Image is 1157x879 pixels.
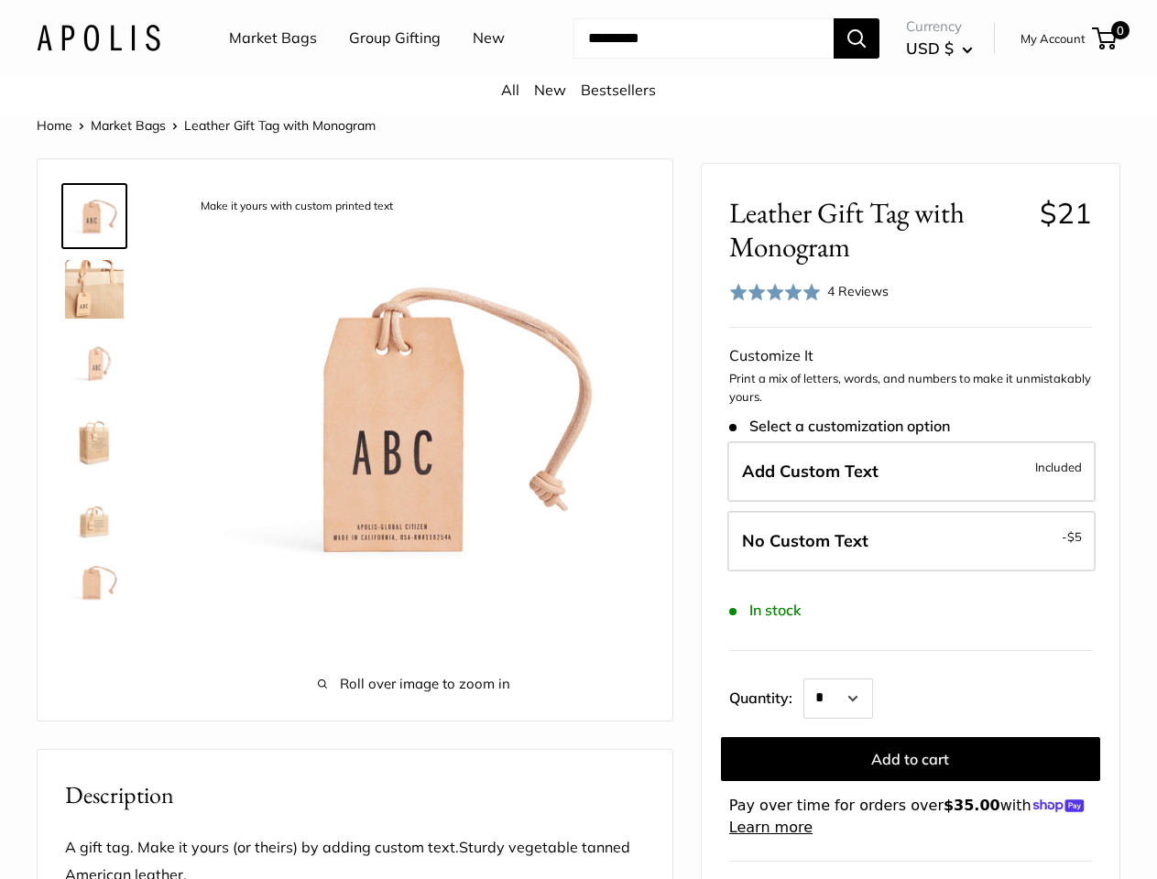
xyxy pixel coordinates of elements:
[727,511,1096,571] label: Leave Blank
[229,25,317,52] a: Market Bags
[65,777,645,813] h2: Description
[65,260,124,319] img: description_3mm thick, vegetable tanned American leather
[61,330,127,396] a: description_Custom printed text with eco-friendly ink
[191,194,402,219] div: Make it yours with custom printed text
[534,81,566,99] a: New
[61,476,127,542] a: description_The size is 2.25" X 3.75"
[473,25,505,52] a: New
[906,14,973,39] span: Currency
[1035,456,1082,478] span: Included
[1021,27,1086,49] a: My Account
[184,187,645,647] img: description_Make it yours with custom printed text
[729,418,950,435] span: Select a customization option
[906,34,973,63] button: USD $
[834,18,879,59] button: Search
[37,117,72,134] a: Home
[65,553,124,612] img: description_No need for custom text? Choose this option
[349,25,441,52] a: Group Gifting
[61,256,127,322] a: description_3mm thick, vegetable tanned American leather
[37,25,160,51] img: Apolis
[65,187,124,245] img: description_Make it yours with custom printed text
[742,461,879,482] span: Add Custom Text
[65,480,124,538] img: description_The size is 2.25" X 3.75"
[91,117,166,134] a: Market Bags
[1040,195,1092,231] span: $21
[729,196,1026,264] span: Leather Gift Tag with Monogram
[729,342,1092,370] div: Customize It
[581,81,656,99] a: Bestsellers
[729,602,802,619] span: In stock
[827,283,889,299] span: 4 Reviews
[184,117,376,134] span: Leather Gift Tag with Monogram
[1111,21,1130,39] span: 0
[501,81,519,99] a: All
[65,333,124,392] img: description_Custom printed text with eco-friendly ink
[727,441,1096,502] label: Add Custom Text
[721,737,1100,781] button: Add to cart
[61,183,127,249] a: description_Make it yours with custom printed text
[61,403,127,469] a: description_5 oz vegetable tanned American leather
[573,18,834,59] input: Search...
[1062,526,1082,548] span: -
[729,370,1092,406] p: Print a mix of letters, words, and numbers to make it unmistakably yours.
[37,114,376,137] nav: Breadcrumb
[906,38,954,58] span: USD $
[1067,529,1082,544] span: $5
[65,407,124,465] img: description_5 oz vegetable tanned American leather
[742,530,868,551] span: No Custom Text
[61,549,127,615] a: description_No need for custom text? Choose this option
[1094,27,1117,49] a: 0
[729,673,803,719] label: Quantity:
[184,671,645,697] span: Roll over image to zoom in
